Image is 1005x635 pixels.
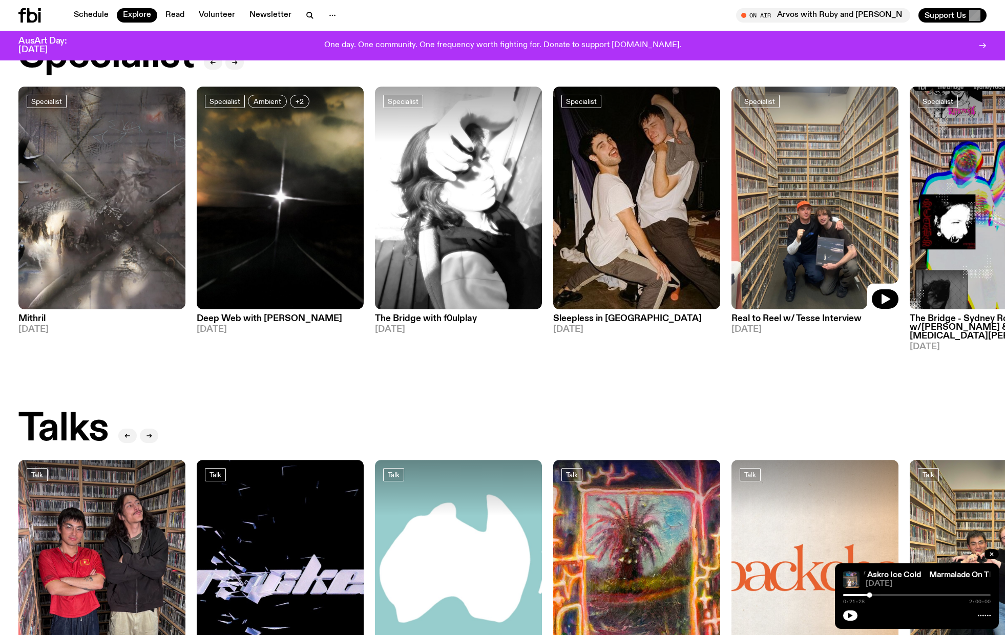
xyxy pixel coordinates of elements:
[388,97,418,105] span: Specialist
[31,471,43,478] span: Talk
[375,314,542,323] h3: The Bridge with f0ulplay
[205,95,245,108] a: Specialist
[197,314,364,323] h3: Deep Web with [PERSON_NAME]
[290,95,309,108] button: +2
[553,325,720,334] span: [DATE]
[740,468,761,481] a: Talk
[27,468,48,481] a: Talk
[243,8,298,23] a: Newsletter
[18,410,108,449] h2: Talks
[866,580,991,588] span: [DATE]
[766,571,921,579] a: Marmalade On The Moon // Askro Ice Cold
[18,37,84,54] h3: AusArt Day: [DATE]
[18,325,185,334] span: [DATE]
[918,8,987,23] button: Support Us
[843,599,865,604] span: 0:21:28
[210,471,221,478] span: Talk
[254,97,281,105] span: Ambient
[27,95,67,108] a: Specialist
[918,468,939,481] a: Talk
[731,309,898,334] a: Real to Reel w/ Tesse Interview[DATE]
[731,314,898,323] h3: Real to Reel w/ Tesse Interview
[159,8,191,23] a: Read
[383,95,423,108] a: Specialist
[296,97,304,105] span: +2
[553,314,720,323] h3: Sleepless in [GEOGRAPHIC_DATA]
[18,314,185,323] h3: Mithril
[923,97,953,105] span: Specialist
[375,309,542,334] a: The Bridge with f0ulplay[DATE]
[197,309,364,334] a: Deep Web with [PERSON_NAME][DATE]
[18,87,185,309] img: An abstract artwork in mostly grey, with a textural cross in the centre. There are metallic and d...
[18,36,194,75] h2: Specialist
[383,468,404,481] a: Talk
[324,41,681,50] p: One day. One community. One frequency worth fighting for. Donate to support [DOMAIN_NAME].
[561,95,601,108] a: Specialist
[248,95,287,108] a: Ambient
[744,97,775,105] span: Specialist
[969,599,991,604] span: 2:00:00
[117,8,157,23] a: Explore
[923,471,934,478] span: Talk
[731,325,898,334] span: [DATE]
[553,87,720,309] img: Marcus Whale is on the left, bent to his knees and arching back with a gleeful look his face He i...
[205,468,226,481] a: Talk
[736,8,910,23] button: On AirArvos with Ruby and [PERSON_NAME]
[210,97,240,105] span: Specialist
[561,468,582,481] a: Talk
[918,95,958,108] a: Specialist
[566,471,578,478] span: Talk
[740,95,780,108] a: Specialist
[566,97,597,105] span: Specialist
[375,325,542,334] span: [DATE]
[68,8,115,23] a: Schedule
[925,11,966,20] span: Support Us
[193,8,241,23] a: Volunteer
[18,309,185,334] a: Mithril[DATE]
[744,471,756,478] span: Talk
[31,97,62,105] span: Specialist
[553,309,720,334] a: Sleepless in [GEOGRAPHIC_DATA][DATE]
[388,471,400,478] span: Talk
[197,325,364,334] span: [DATE]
